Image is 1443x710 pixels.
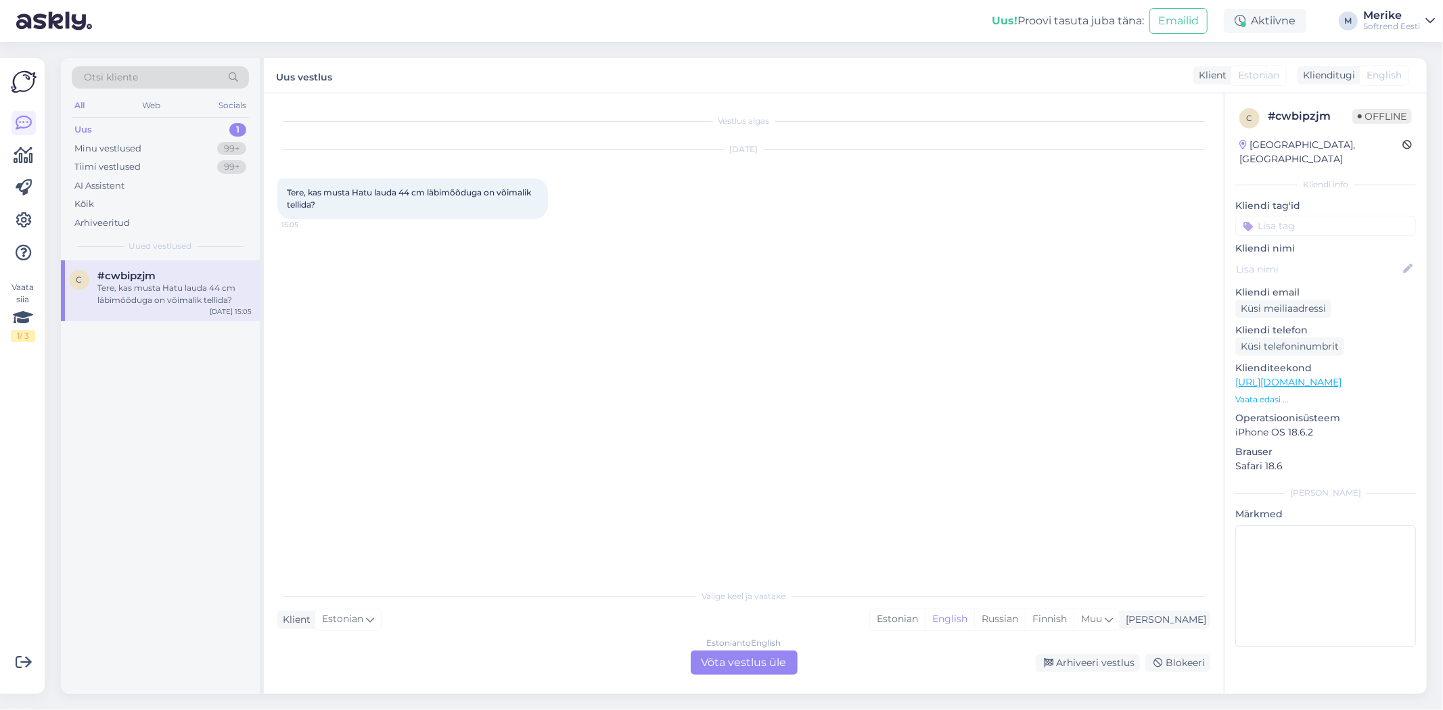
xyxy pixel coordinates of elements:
[1298,68,1355,82] div: Klienditugi
[277,115,1210,127] div: Vestlus algas
[992,13,1144,29] div: Proovi tasuta juba täna:
[74,142,141,156] div: Minu vestlused
[277,143,1210,156] div: [DATE]
[74,197,94,211] div: Kõik
[1235,445,1416,459] p: Brauser
[1235,179,1416,191] div: Kliendi info
[1235,199,1416,213] p: Kliendi tag'id
[707,637,781,649] div: Estonian to English
[1235,361,1416,375] p: Klienditeekond
[1235,216,1416,236] input: Lisa tag
[1238,68,1279,82] span: Estonian
[1036,654,1140,672] div: Arhiveeri vestlus
[210,306,252,316] div: [DATE] 15:05
[1235,507,1416,521] p: Märkmed
[76,275,83,285] span: c
[1149,8,1208,34] button: Emailid
[1235,241,1416,256] p: Kliendi nimi
[1235,411,1416,425] p: Operatsioonisüsteem
[97,282,252,306] div: Tere, kas musta Hatu lauda 44 cm läbimõõduga on võimalik tellida?
[277,590,1210,602] div: Valige keel ja vastake
[1025,609,1074,630] div: Finnish
[1235,394,1416,406] p: Vaata edasi ...
[1363,10,1420,21] div: Merike
[870,609,925,630] div: Estonian
[1081,613,1102,625] span: Muu
[74,179,124,193] div: AI Assistent
[84,70,138,85] span: Otsi kliente
[1145,654,1210,672] div: Blokeeri
[1339,11,1358,30] div: M
[276,66,332,85] label: Uus vestlus
[1367,68,1402,82] span: English
[74,216,130,230] div: Arhiveeritud
[1235,425,1416,440] p: iPhone OS 18.6.2
[1193,68,1227,82] div: Klient
[925,609,974,630] div: English
[281,220,332,230] span: 15:05
[97,270,156,282] span: #cwbipzjm
[277,613,311,627] div: Klient
[72,97,87,114] div: All
[1363,21,1420,32] div: Softrend Eesti
[1235,337,1344,356] div: Küsi telefoninumbrit
[11,330,35,342] div: 1 / 3
[974,609,1025,630] div: Russian
[216,97,249,114] div: Socials
[217,142,246,156] div: 99+
[1235,376,1342,388] a: [URL][DOMAIN_NAME]
[1235,487,1416,499] div: [PERSON_NAME]
[140,97,164,114] div: Web
[229,123,246,137] div: 1
[1352,109,1412,124] span: Offline
[691,650,798,675] div: Võta vestlus üle
[322,612,363,627] span: Estonian
[287,187,533,210] span: Tere, kas musta Hatu lauda 44 cm läbimõõduga on võimalik tellida?
[74,123,92,137] div: Uus
[11,69,37,95] img: Askly Logo
[1235,459,1416,473] p: Safari 18.6
[1236,262,1400,277] input: Lisa nimi
[1268,108,1352,124] div: # cwbipzjm
[74,160,141,174] div: Tiimi vestlused
[1235,323,1416,337] p: Kliendi telefon
[1363,10,1435,32] a: MerikeSoftrend Eesti
[1120,613,1206,627] div: [PERSON_NAME]
[217,160,246,174] div: 99+
[1247,113,1253,123] span: c
[992,14,1017,27] b: Uus!
[1239,138,1402,166] div: [GEOGRAPHIC_DATA], [GEOGRAPHIC_DATA]
[1235,300,1331,318] div: Küsi meiliaadressi
[129,240,192,252] span: Uued vestlused
[11,281,35,342] div: Vaata siia
[1235,285,1416,300] p: Kliendi email
[1224,9,1306,33] div: Aktiivne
